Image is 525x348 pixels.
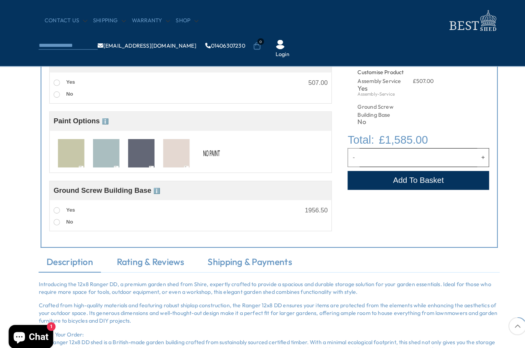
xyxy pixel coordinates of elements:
[91,17,123,24] a: Shipping
[91,136,116,164] img: T7024
[150,183,156,189] span: ℹ️
[351,144,465,163] input: Quantity
[402,76,423,83] span: £507.00
[349,83,396,89] div: Yes
[269,49,282,57] a: Login
[65,89,71,94] span: No
[369,129,417,144] span: £1,585.00
[339,144,351,163] button: Decrease quantity
[38,323,487,345] p: About Your Order: The Ranger 12x8 DD shed is a British-made garden building crafted from sustaina...
[106,249,187,265] a: Rating & Reviews
[99,115,106,121] span: ℹ️
[269,39,278,48] img: User Icon
[128,17,166,24] a: Warranty
[200,42,239,47] a: 01406307230
[121,132,154,165] div: T7033
[193,136,219,164] img: No Paint
[53,132,86,165] div: T7010
[247,41,254,49] a: 0
[156,132,188,165] div: T7078
[43,17,85,24] a: CONTACT US
[190,132,223,165] div: No Paint
[301,78,319,84] div: 507.00
[38,294,487,317] p: Crafted from high-quality materials and featuring robust shiplap construction, the Ranger 12x8 DD...
[171,17,193,24] a: Shop
[297,202,319,208] div: 1956.50
[52,182,156,189] span: Ground Screw Building Base
[349,116,396,122] div: No
[465,144,477,163] button: Increase quantity
[434,8,487,33] img: logo
[52,114,106,122] span: Paint Options
[125,136,151,164] img: T7033
[349,101,396,116] div: Ground Screw Building Base
[38,249,98,265] a: Description
[65,77,73,83] span: Yes
[95,42,191,47] a: [EMAIL_ADDRESS][DOMAIN_NAME]
[195,249,292,265] a: Shipping & Payments
[159,136,185,164] img: T7078
[65,213,71,219] span: No
[56,136,82,164] img: T7010
[38,273,487,288] p: Introducing the 12x8 Ranger DD, a premium garden shed from Shire, expertly crafted to provide a s...
[251,37,258,44] span: 0
[349,89,396,94] div: Assembly-Service
[349,76,396,83] div: Assembly Service
[87,132,120,165] div: T7024
[349,67,423,75] div: Customise Product
[65,202,73,207] span: Yes
[6,317,54,342] inbox-online-store-chat: Shopify online store chat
